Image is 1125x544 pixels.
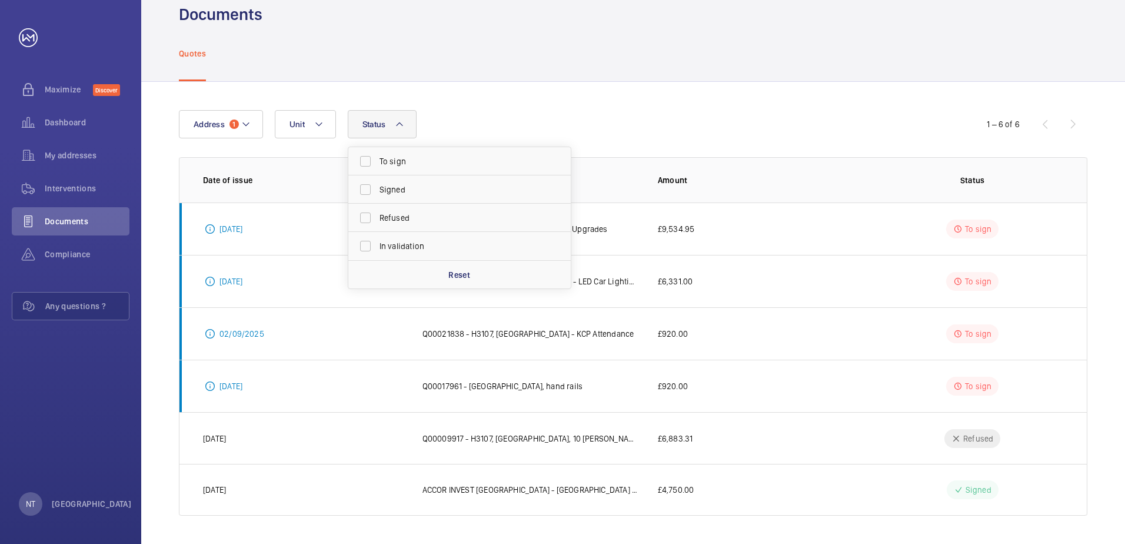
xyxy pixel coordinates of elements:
[965,223,991,235] p: To sign
[45,150,129,161] span: My addresses
[380,184,541,195] span: Signed
[422,433,639,445] p: Q00009917 - H3107, [GEOGRAPHIC_DATA], 10 [PERSON_NAME] St - ACCOR INVEST [GEOGRAPHIC_DATA] - LED ...
[966,484,991,496] p: Signed
[45,183,129,194] span: Interventions
[203,433,226,445] p: [DATE]
[45,300,129,312] span: Any questions ?
[422,328,634,340] p: Q00021838 - H3107, [GEOGRAPHIC_DATA] - KCP Attendance
[963,433,993,445] p: Refused
[203,174,404,186] p: Date of issue
[289,120,305,129] span: Unit
[179,4,262,25] h1: Documents
[275,110,336,138] button: Unit
[45,117,129,128] span: Dashboard
[45,248,129,260] span: Compliance
[179,48,206,59] p: Quotes
[658,276,693,287] p: £6,331.00
[348,110,417,138] button: Status
[362,120,386,129] span: Status
[219,380,242,392] p: [DATE]
[45,84,93,95] span: Maximize
[987,118,1020,130] div: 1 – 6 of 6
[194,120,225,129] span: Address
[380,155,541,167] span: To sign
[179,110,263,138] button: Address1
[658,328,688,340] p: £920.00
[380,240,541,252] span: In validation
[422,484,639,496] p: ACCOR INVEST [GEOGRAPHIC_DATA] - [GEOGRAPHIC_DATA] - CLEAN DOWNS - [DATE]
[658,380,688,392] p: £920.00
[965,328,991,340] p: To sign
[219,328,264,340] p: 02/09/2025
[881,174,1063,186] p: Status
[219,223,242,235] p: [DATE]
[380,212,541,224] span: Refused
[93,84,120,96] span: Discover
[658,484,694,496] p: £4,750.00
[658,174,863,186] p: Amount
[45,215,129,227] span: Documents
[448,269,470,281] p: Reset
[229,120,239,129] span: 1
[658,433,693,445] p: £6,883.31
[219,276,242,287] p: [DATE]
[965,380,991,392] p: To sign
[965,276,991,287] p: To sign
[52,498,131,510] p: [GEOGRAPHIC_DATA]
[422,380,583,392] p: Q00017961 - [GEOGRAPHIC_DATA], hand rails
[203,484,226,496] p: [DATE]
[26,498,35,510] p: NT
[658,223,695,235] p: £9,534.95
